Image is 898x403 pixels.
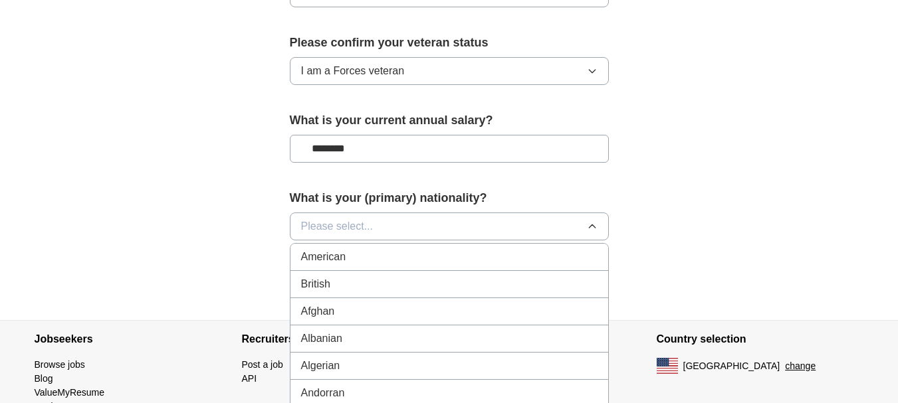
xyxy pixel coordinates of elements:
label: Please confirm your veteran status [290,34,609,52]
img: US flag [657,358,678,374]
span: Albanian [301,331,342,347]
span: Please select... [301,218,374,234]
button: change [785,359,816,373]
a: Blog [35,373,53,384]
label: What is your (primary) nationality? [290,189,609,207]
span: Algerian [301,358,340,374]
button: I am a Forces veteran [290,57,609,85]
span: Andorran [301,385,345,401]
button: Please select... [290,212,609,240]
span: I am a Forces veteran [301,63,405,79]
a: API [242,373,257,384]
h4: Country selection [657,321,864,358]
span: [GEOGRAPHIC_DATA] [683,359,780,373]
span: Afghan [301,303,335,319]
span: American [301,249,346,265]
span: British [301,276,330,292]
a: ValueMyResume [35,387,105,398]
a: Post a job [242,359,283,370]
a: Browse jobs [35,359,85,370]
label: What is your current annual salary? [290,112,609,129]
